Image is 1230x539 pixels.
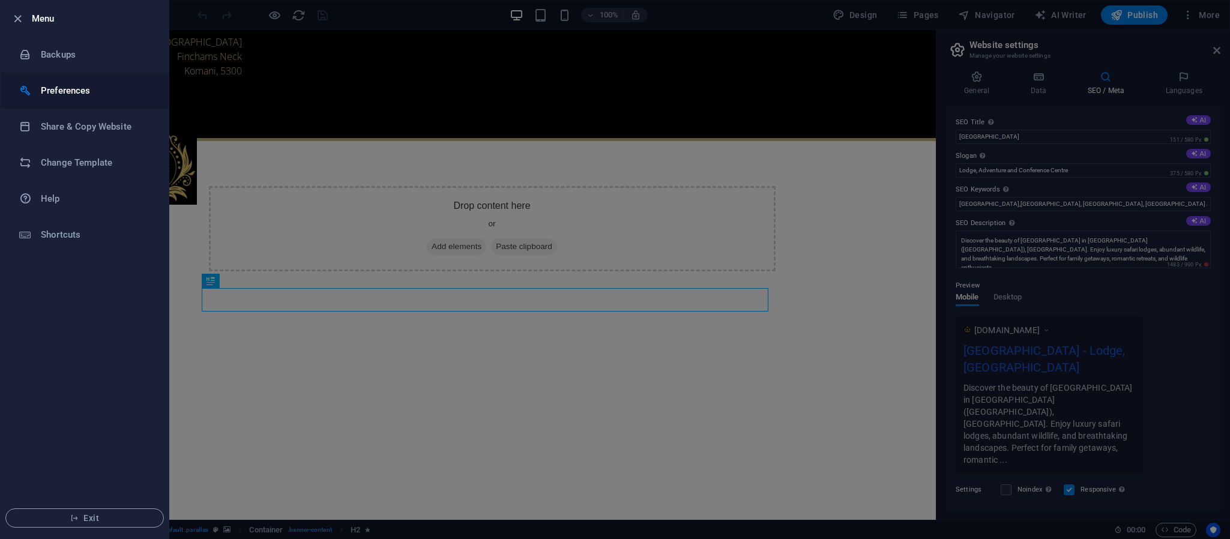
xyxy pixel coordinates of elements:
h6: Change Template [41,155,152,170]
h6: Backups [41,47,152,62]
span: Exit [16,513,154,523]
button: Exit [5,508,164,528]
h6: Help [41,191,152,206]
h6: Menu [32,11,159,26]
h6: Shortcuts [41,227,152,242]
a: Help [1,181,169,217]
h6: Share & Copy Website [41,119,152,134]
h6: Preferences [41,83,152,98]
